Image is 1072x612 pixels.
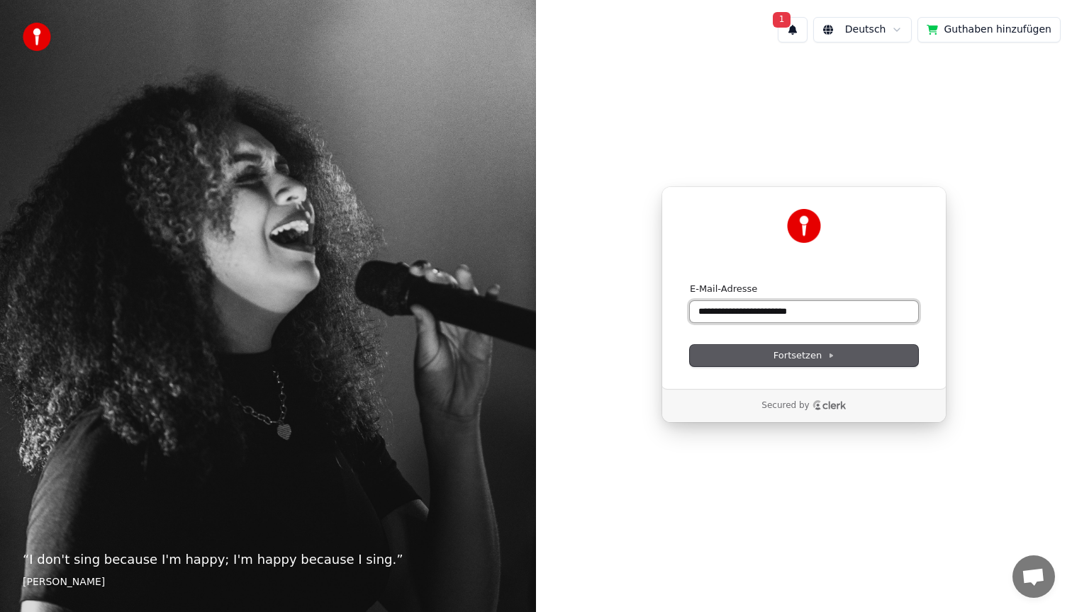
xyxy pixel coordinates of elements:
[773,12,791,28] span: 1
[813,400,847,410] a: Clerk logo
[778,17,808,42] button: 1
[23,575,513,589] footer: [PERSON_NAME]
[690,345,918,366] button: Fortsetzen
[23,550,513,569] p: “ I don't sing because I'm happy; I'm happy because I sing. ”
[917,17,1061,42] button: Guthaben hinzufügen
[23,23,51,51] img: youka
[787,209,821,243] img: Youka
[690,283,757,295] label: E-Mail-Adresse
[761,400,809,412] p: Secured by
[774,349,834,362] span: Fortsetzen
[1012,555,1055,598] a: Chat öffnen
